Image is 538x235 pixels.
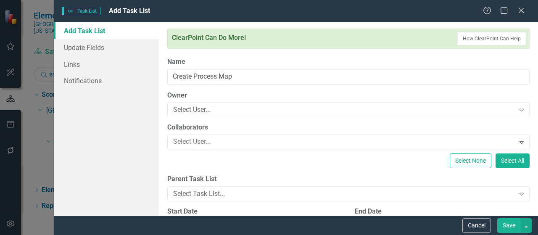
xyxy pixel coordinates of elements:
[167,174,530,184] label: Parent Task List
[167,57,530,67] label: Name
[167,207,342,217] div: Start Date
[54,72,159,89] a: Notifications
[496,153,530,168] button: Select All
[462,218,491,233] button: Cancel
[62,7,100,15] span: Task List
[167,91,530,100] label: Owner
[167,123,530,132] label: Collaborators
[172,33,246,44] div: ClearPoint Can Do More!
[54,22,159,39] a: Add Task List
[167,69,530,84] input: Task List Name
[173,189,515,199] div: Select Task List...
[355,207,530,217] div: End Date
[54,39,159,56] a: Update Fields
[173,105,515,115] div: Select User...
[497,218,521,233] button: Save
[457,32,526,45] button: How ClearPoint Can Help
[54,56,159,73] a: Links
[109,7,150,15] span: Add Task List
[450,153,491,168] button: Select None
